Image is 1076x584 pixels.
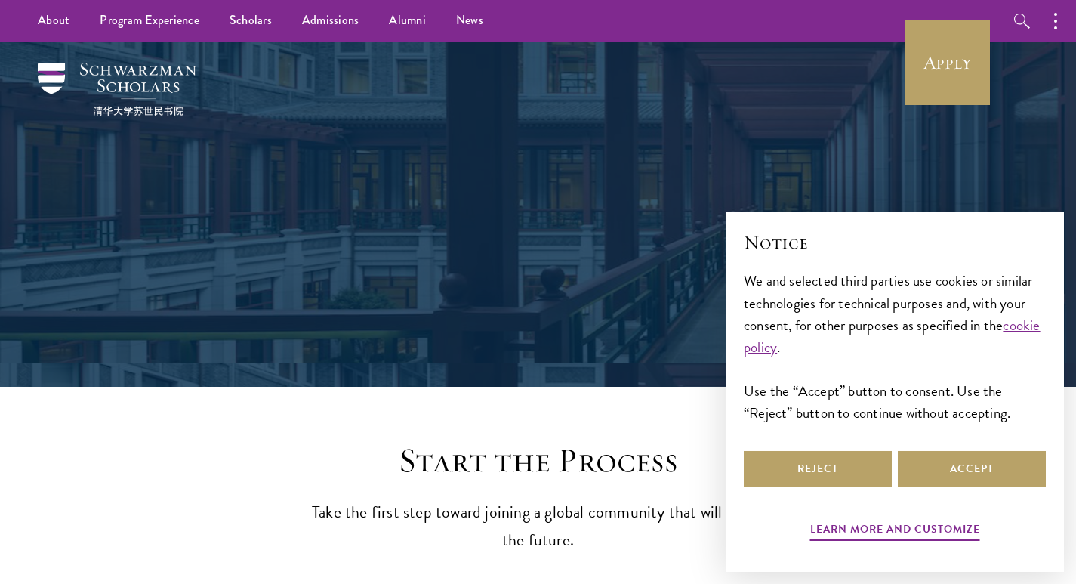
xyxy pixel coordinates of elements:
[304,499,772,555] p: Take the first step toward joining a global community that will shape the future.
[905,20,990,105] a: Apply
[810,520,980,543] button: Learn more and customize
[744,230,1046,255] h2: Notice
[744,451,892,487] button: Reject
[744,314,1041,358] a: cookie policy
[898,451,1046,487] button: Accept
[744,270,1046,423] div: We and selected third parties use cookies or similar technologies for technical purposes and, wit...
[304,440,772,482] h2: Start the Process
[38,63,196,116] img: Schwarzman Scholars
